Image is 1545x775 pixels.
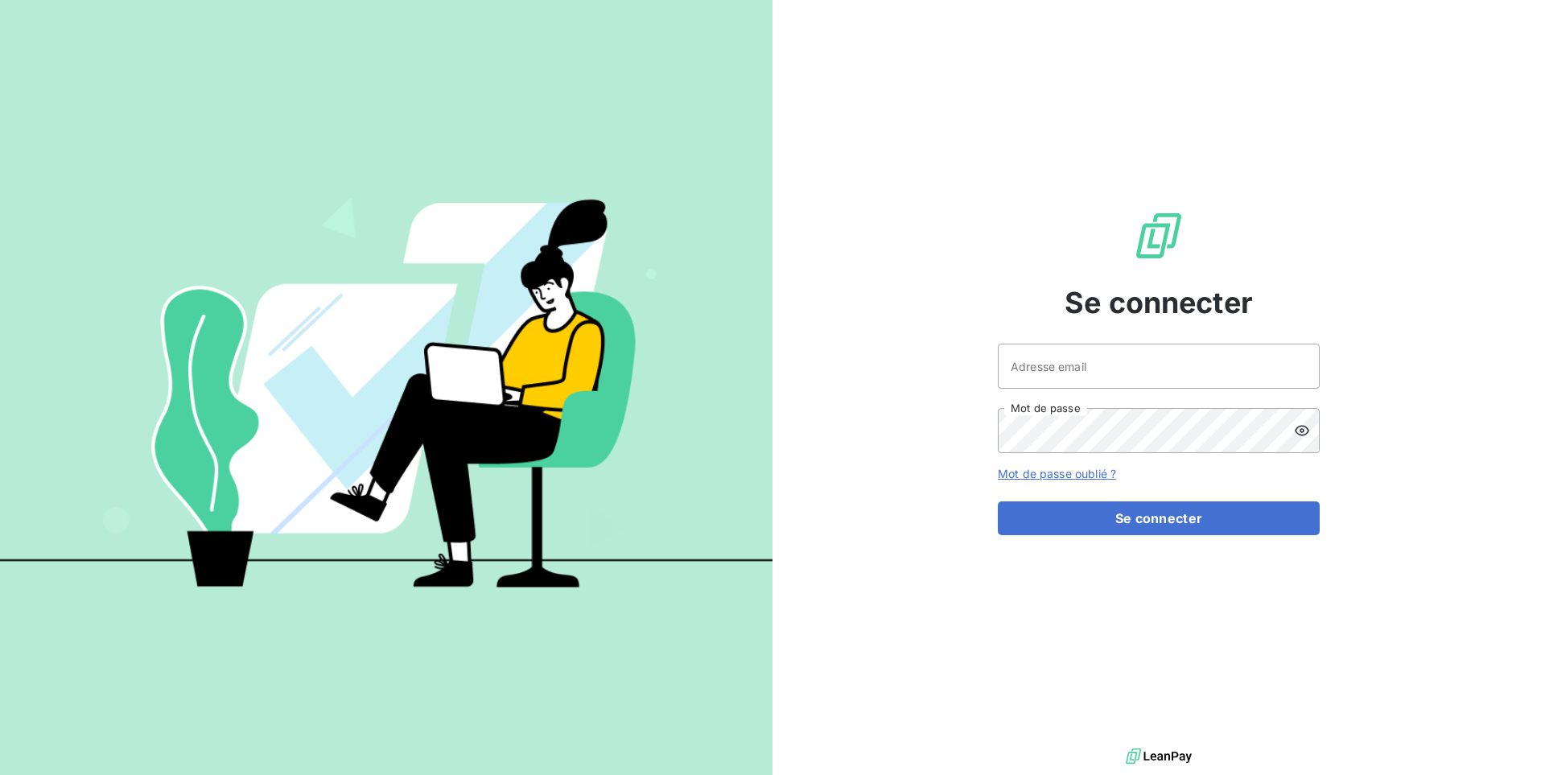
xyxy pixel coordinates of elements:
[998,467,1116,480] a: Mot de passe oublié ?
[1065,281,1253,324] span: Se connecter
[1133,210,1184,262] img: Logo LeanPay
[1126,744,1192,769] img: logo
[998,501,1320,535] button: Se connecter
[998,344,1320,389] input: placeholder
